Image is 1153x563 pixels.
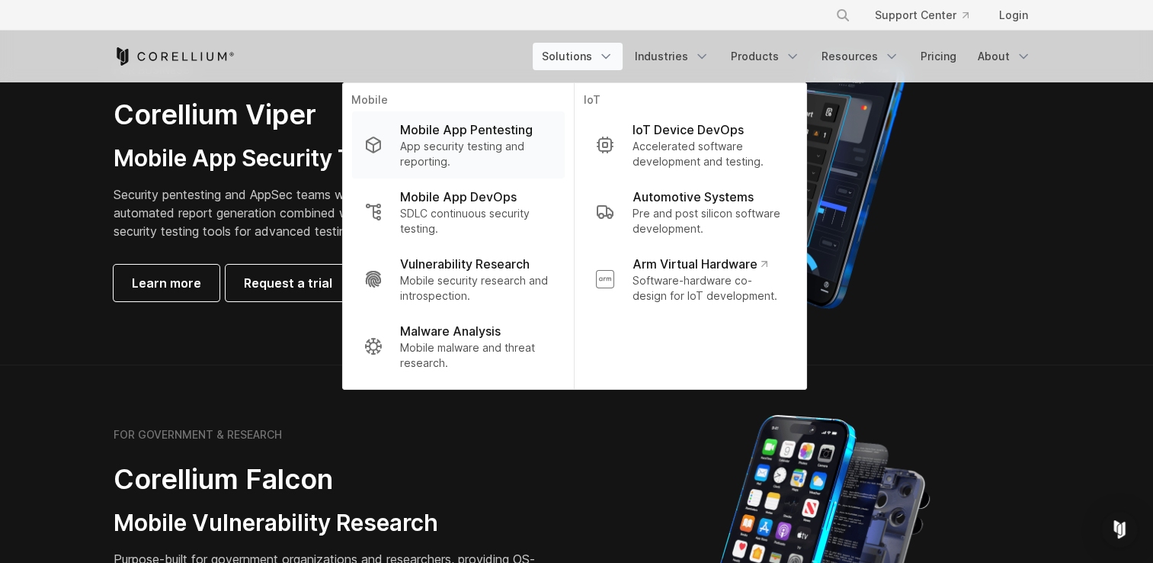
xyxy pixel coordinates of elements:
p: Mobile App DevOps [400,188,517,206]
p: Pre and post silicon software development. [632,206,784,236]
a: Industries [626,43,719,70]
p: App security testing and reporting. [400,139,552,169]
p: IoT Device DevOps [632,121,743,139]
p: Accelerated software development and testing. [632,139,784,169]
a: Arm Virtual Hardware Software-hardware co-design for IoT development. [583,246,796,313]
a: About [969,43,1040,70]
a: Mobile App DevOps SDLC continuous security testing. [351,179,564,246]
a: Support Center [863,2,981,29]
a: Automotive Systems Pre and post silicon software development. [583,179,796,246]
h2: Corellium Falcon [114,462,540,497]
a: Products [722,43,809,70]
p: Mobile malware and threat research. [400,340,552,371]
h3: Mobile App Security Testing [114,144,504,173]
a: Login [987,2,1040,29]
p: Software-hardware co-design for IoT development. [632,273,784,304]
p: Malware Analysis [400,322,501,340]
p: Mobile security research and introspection. [400,273,552,304]
p: Automotive Systems [632,188,753,206]
a: Vulnerability Research Mobile security research and introspection. [351,246,564,313]
h2: Corellium Viper [114,98,504,132]
a: Pricing [911,43,966,70]
button: Search [829,2,857,29]
p: Mobile App Pentesting [400,121,533,139]
a: Request a trial [226,265,351,301]
p: SDLC continuous security testing. [400,206,552,236]
div: Open Intercom Messenger [1101,511,1138,548]
a: IoT Device DevOps Accelerated software development and testing. [583,111,796,179]
span: Request a trial [244,274,332,292]
div: Navigation Menu [533,43,1040,70]
h3: Mobile Vulnerability Research [114,509,540,538]
a: Learn more [114,265,219,301]
a: Corellium Home [114,47,235,66]
span: Learn more [132,274,201,292]
img: Corellium MATRIX automated report on iPhone showing app vulnerability test results across securit... [701,49,930,316]
p: Mobile [351,92,564,111]
h6: FOR GOVERNMENT & RESEARCH [114,428,282,442]
a: Malware Analysis Mobile malware and threat research. [351,313,564,380]
p: Security pentesting and AppSec teams will love the simplicity of automated report generation comb... [114,185,504,240]
a: Solutions [533,43,623,70]
a: Resources [812,43,908,70]
p: Arm Virtual Hardware [632,255,767,273]
p: Vulnerability Research [400,255,530,273]
a: Mobile App Pentesting App security testing and reporting. [351,111,564,179]
div: Navigation Menu [817,2,1040,29]
p: IoT [583,92,796,111]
